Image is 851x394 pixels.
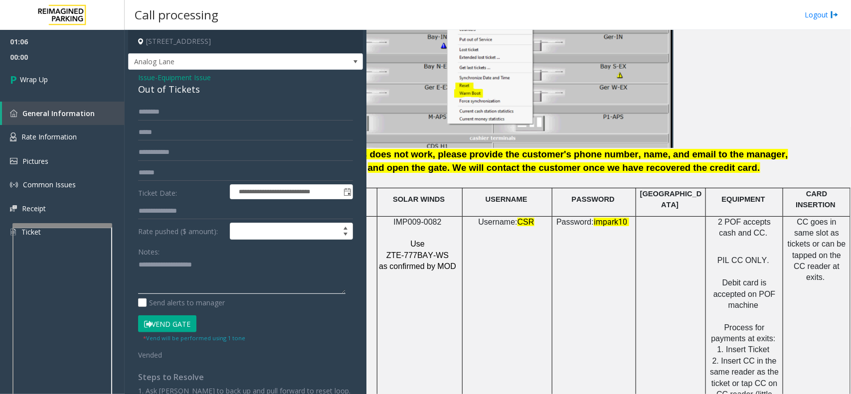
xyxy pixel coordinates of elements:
[717,345,770,354] span: 1. Insert Ticket
[138,243,160,257] label: Notes:
[831,9,839,20] img: logout
[128,30,363,53] h4: [STREET_ADDRESS]
[341,185,352,199] span: Toggle popup
[10,158,17,164] img: 'icon'
[138,350,162,360] span: Vended
[517,218,534,226] span: CSR
[10,205,17,212] img: 'icon'
[393,195,445,203] span: SOLAR WINDS
[22,204,46,213] span: Receipt
[138,72,155,83] span: Issue
[788,218,846,282] span: CC goes in same slot as tickets or can be tapped on the CC reader at exits.
[572,195,615,203] span: PASSWORD
[138,297,225,308] label: Send alerts to manager
[486,195,527,203] span: USERNAME
[386,251,449,260] span: ZTE-777BAY-WS
[379,262,456,270] span: as confirmed by MOD
[20,74,48,85] span: Wrap Up
[23,180,76,189] span: Common Issues
[640,190,702,209] span: [GEOGRAPHIC_DATA]
[136,184,227,199] label: Ticket Date:
[136,223,227,240] label: Rate pushed ($ amount):
[713,278,776,309] span: Debit card is accepted on POF machine
[21,132,77,141] span: Rate Information
[138,83,353,96] div: Out of Tickets
[796,190,836,209] span: CARD INSERTION
[129,54,316,70] span: Analog Lane
[394,218,442,226] span: IMP009-0082
[155,73,211,82] span: -
[339,231,352,239] span: Decrease value
[138,315,196,332] button: Vend Gate
[594,217,627,227] span: impark10
[718,218,771,237] span: 2 POF accepts cash and CC.
[22,156,48,166] span: Pictures
[722,195,765,203] span: EQUIPMENT
[158,72,211,83] span: Equipment Issue
[805,9,839,20] a: Logout
[2,102,125,125] a: General Information
[22,109,95,118] span: General Information
[138,373,353,382] h4: Steps to Resolve
[479,218,517,226] span: Username:
[717,256,769,264] span: PIL CC ONLY.
[143,334,245,342] small: Vend will be performed using 1 tone
[10,228,16,237] img: 'icon'
[130,2,223,27] h3: Call processing
[342,149,788,173] span: If this does not work, please provide the customer's phone number, name, and email to the manager...
[410,240,424,248] span: Use
[10,110,17,117] img: 'icon'
[10,181,18,189] img: 'icon'
[711,323,776,343] span: Process for payments at exits:
[556,218,594,226] span: Password:
[339,223,352,231] span: Increase value
[10,132,16,141] img: 'icon'
[453,162,760,173] span: We will contact the customer once we have recovered the credit card.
